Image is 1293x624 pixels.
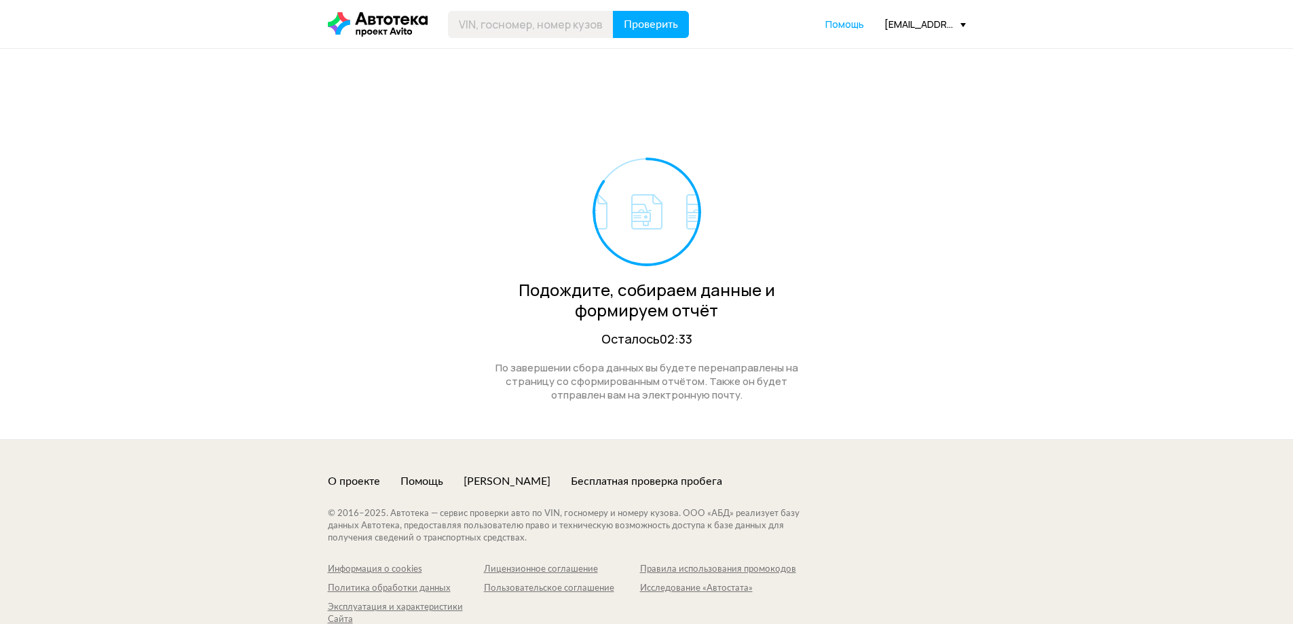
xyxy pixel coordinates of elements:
[640,564,796,576] a: Правила использования промокодов
[640,583,796,595] a: Исследование «Автостата»
[328,474,380,489] a: О проекте
[884,18,966,31] div: [EMAIL_ADDRESS][DOMAIN_NAME]
[481,331,813,348] div: Осталось 02:33
[328,564,484,576] a: Информация о cookies
[328,508,827,545] div: © 2016– 2025 . Автотека — сервис проверки авто по VIN, госномеру и номеру кузова. ООО «АБД» реали...
[484,564,640,576] a: Лицензионное соглашение
[328,583,484,595] a: Политика обработки данных
[484,583,640,595] a: Пользовательское соглашение
[624,19,678,30] span: Проверить
[613,11,689,38] button: Проверить
[481,280,813,320] div: Подождите, собираем данные и формируем отчёт
[400,474,443,489] a: Помощь
[825,18,864,31] a: Помощь
[448,11,614,38] input: VIN, госномер, номер кузова
[481,361,813,402] div: По завершении сбора данных вы будете перенаправлены на страницу со сформированным отчётом. Также ...
[571,474,722,489] a: Бесплатная проверка пробега
[464,474,550,489] a: [PERSON_NAME]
